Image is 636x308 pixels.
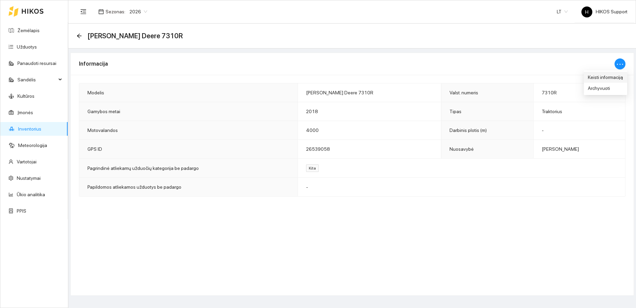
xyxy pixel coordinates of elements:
a: Įmonės [17,110,33,115]
span: GPS ID [87,146,102,152]
span: [PERSON_NAME] Deere 7310R [306,90,373,95]
button: menu-fold [77,5,90,18]
span: H [585,6,589,17]
span: Pagrindinė atliekamų užduočių kategorija be padargo [87,165,199,171]
span: Valst. numeris [450,90,478,95]
span: HIKOS Support [581,9,627,14]
span: calendar [98,9,104,14]
span: Papildomos atliekamos užduotys be padargo [87,184,181,190]
span: Darbinis plotis (m) [450,128,487,133]
span: arrow-left [77,33,82,39]
span: Sezonas : [106,8,125,15]
a: Užduotys [17,44,37,50]
a: Vartotojai [17,159,37,164]
span: Gamybos metai [87,109,120,114]
span: Keisti informaciją [588,73,623,81]
a: Žemėlapis [17,28,40,33]
span: Motovalandos [87,128,118,133]
a: Meteorologija [18,143,47,148]
span: - [306,184,308,190]
a: Kultūros [17,93,34,99]
span: 7310R [542,90,557,95]
a: Ūkio analitika [17,192,45,197]
span: Nuosavybė [450,146,474,152]
span: 26539058 [306,146,330,152]
a: Nustatymai [17,175,41,181]
span: [PERSON_NAME] [542,146,579,152]
span: Sandėlis [17,73,56,86]
button: ellipsis [614,58,625,69]
a: PPIS [17,208,26,214]
div: Atgal [77,33,82,39]
span: 2018 [306,109,318,114]
span: LT [557,6,568,17]
span: John Deere 7310R [87,30,183,41]
span: Kita [306,164,319,172]
span: Tipas [450,109,461,114]
span: 4000 [306,128,319,133]
span: 2026 [129,6,147,17]
span: Traktorius [542,109,562,114]
span: - [542,128,544,133]
span: ellipsis [616,60,624,70]
a: Panaudoti resursai [17,61,56,66]
a: Inventorius [18,126,41,132]
span: menu-fold [80,9,86,15]
span: Modelis [87,90,104,95]
span: Archyvuoti [588,84,623,92]
div: Informacija [79,54,614,73]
